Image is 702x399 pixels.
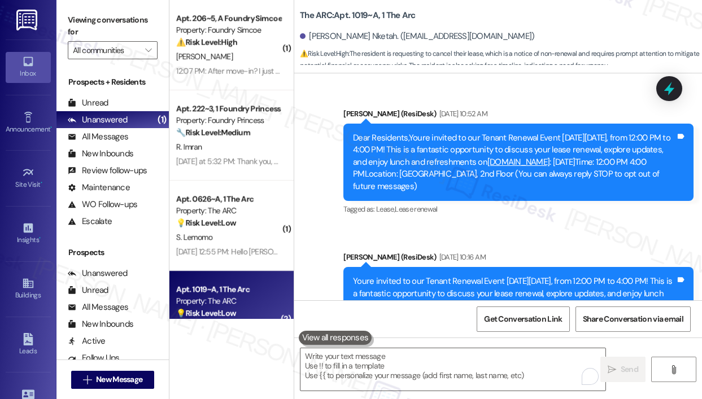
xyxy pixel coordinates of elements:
[176,283,281,295] div: Apt. 1019~A, 1 The Arc
[68,165,147,177] div: Review follow-ups
[176,115,281,126] div: Property: Foundry Princess
[176,103,281,115] div: Apt. 222~3, 1 Foundry Princess
[437,108,487,120] div: [DATE] 10:52 AM
[343,251,694,267] div: [PERSON_NAME] (ResiDesk)
[56,76,169,88] div: Prospects + Residents
[73,41,139,59] input: All communities
[300,348,605,391] textarea: To enrich screen reader interactions, please activate Accessibility in Grammarly extension settings
[176,51,233,62] span: [PERSON_NAME]
[376,204,395,214] span: Lease ,
[176,218,236,228] strong: 💡 Risk Level: Low
[176,128,250,138] strong: 🔧 Risk Level: Medium
[176,66,312,76] div: 12:07 PM: After move-in? I just moved out.
[300,10,416,21] b: The ARC: Apt. 1019~A, 1 The Arc
[41,179,42,187] span: •
[6,218,51,249] a: Insights •
[484,313,562,325] span: Get Conversation Link
[6,330,51,360] a: Leads
[68,182,130,194] div: Maintenance
[68,284,108,296] div: Unread
[68,301,128,313] div: All Messages
[68,216,112,227] div: Escalate
[96,374,142,385] span: New Message
[343,108,694,124] div: [PERSON_NAME] (ResiDesk)
[176,205,281,217] div: Property: The ARC
[176,193,281,205] div: Apt. 0626~A, 1 The Arc
[600,357,646,382] button: Send
[68,11,158,41] label: Viewing conversations for
[39,234,41,242] span: •
[300,30,534,42] div: [PERSON_NAME] Nketah. ([EMAIL_ADDRESS][DOMAIN_NAME])
[608,365,616,374] i: 
[343,201,694,217] div: Tagged as:
[176,232,212,242] span: S. Lemomo
[477,306,569,332] button: Get Conversation Link
[71,371,155,389] button: New Message
[68,352,120,364] div: Follow Ups
[176,24,281,36] div: Property: Foundry Simcoe
[68,131,128,143] div: All Messages
[437,251,486,263] div: [DATE] 10:16 AM
[176,37,237,47] strong: ⚠️ Risk Level: High
[16,10,40,30] img: ResiDesk Logo
[353,132,675,192] div: Dear Residents,Youre invited to our Tenant Renewal Event [DATE][DATE], from 12:00 PM to 4:00 PM! ...
[145,46,151,55] i: 
[621,363,638,375] span: Send
[669,365,678,374] i: 
[176,12,281,24] div: Apt. 206~5, A Foundry Simcoe
[68,97,108,109] div: Unread
[68,318,133,330] div: New Inbounds
[56,247,169,258] div: Prospects
[176,295,281,307] div: Property: The ARC
[50,124,52,131] span: •
[583,313,683,325] span: Share Conversation via email
[68,114,128,126] div: Unanswered
[6,274,51,304] a: Buildings
[176,142,202,152] span: R. Imran
[6,163,51,194] a: Site Visit •
[395,204,438,214] span: Lease renewal
[300,48,702,72] span: : The resident is requesting to cancel their lease, which is a notice of non-renewal and requires...
[68,335,106,347] div: Active
[300,49,348,58] strong: ⚠️ Risk Level: High
[176,156,561,166] div: [DATE] at 5:32 PM: Thank you, yes I was also wondering now that the summer is over if I could get...
[155,111,169,129] div: (1)
[68,199,137,211] div: WO Follow-ups
[575,306,691,332] button: Share Conversation via email
[353,275,675,324] div: Youre invited to our Tenant Renewal Event [DATE][DATE], from 12:00 PM to 4:00 PM! This is a fanta...
[487,156,550,168] a: [DOMAIN_NAME]
[6,52,51,82] a: Inbox
[176,308,236,318] strong: 💡 Risk Level: Low
[68,268,128,279] div: Unanswered
[429,300,491,311] a: [DOMAIN_NAME]
[83,375,91,384] i: 
[68,148,133,160] div: New Inbounds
